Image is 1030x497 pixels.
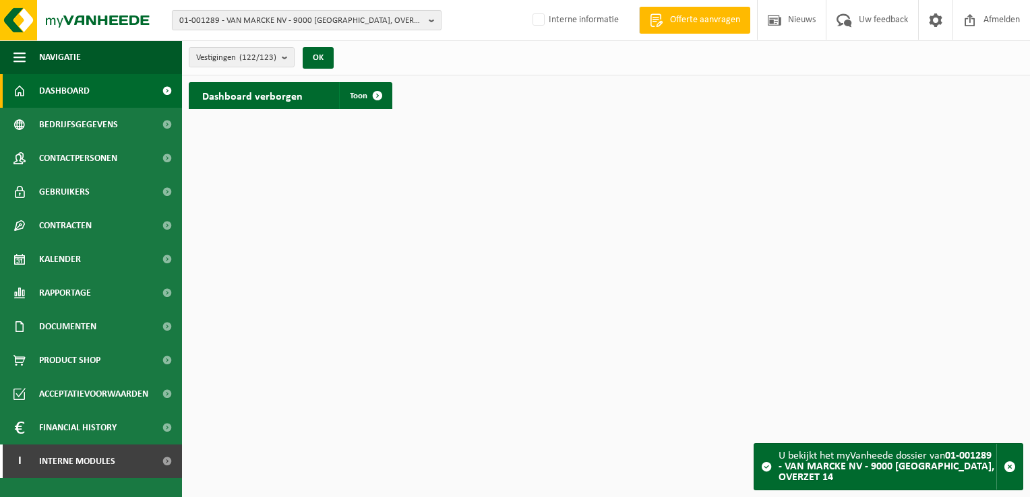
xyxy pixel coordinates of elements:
h2: Dashboard verborgen [189,82,316,108]
span: Navigatie [39,40,81,74]
span: Kalender [39,242,81,276]
span: Gebruikers [39,175,90,209]
count: (122/123) [239,53,276,62]
span: I [13,444,26,478]
span: Product Shop [39,343,100,377]
span: Offerte aanvragen [667,13,744,27]
a: Toon [339,82,391,109]
div: U bekijkt het myVanheede dossier van [779,444,996,490]
span: Documenten [39,310,96,343]
span: 01-001289 - VAN MARCKE NV - 9000 [GEOGRAPHIC_DATA], OVERZET 14 [179,11,423,31]
span: Bedrijfsgegevens [39,108,118,141]
span: Rapportage [39,276,91,310]
label: Interne informatie [530,10,619,30]
span: Dashboard [39,74,90,108]
a: Offerte aanvragen [639,7,750,34]
button: 01-001289 - VAN MARCKE NV - 9000 [GEOGRAPHIC_DATA], OVERZET 14 [172,10,442,30]
span: Acceptatievoorwaarden [39,377,148,411]
span: Interne modules [39,444,115,478]
span: Contracten [39,209,92,242]
span: Contactpersonen [39,141,117,175]
strong: 01-001289 - VAN MARCKE NV - 9000 [GEOGRAPHIC_DATA], OVERZET 14 [779,451,994,483]
button: Vestigingen(122/123) [189,47,295,67]
span: Vestigingen [196,48,276,68]
button: OK [303,47,334,69]
span: Financial History [39,411,117,444]
span: Toon [350,92,367,100]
